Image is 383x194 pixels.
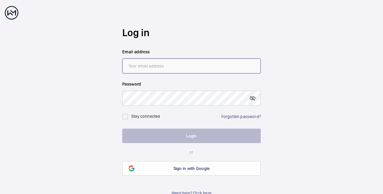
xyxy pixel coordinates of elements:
[122,81,261,87] label: Password
[122,49,261,55] label: Email address
[173,166,210,171] span: Sign in with Google
[122,58,261,74] input: Your email address
[122,149,261,155] p: or
[122,26,261,40] h2: Log in
[122,129,261,143] button: Login
[221,114,261,119] a: Forgotten password?
[131,114,160,119] label: Stay connected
